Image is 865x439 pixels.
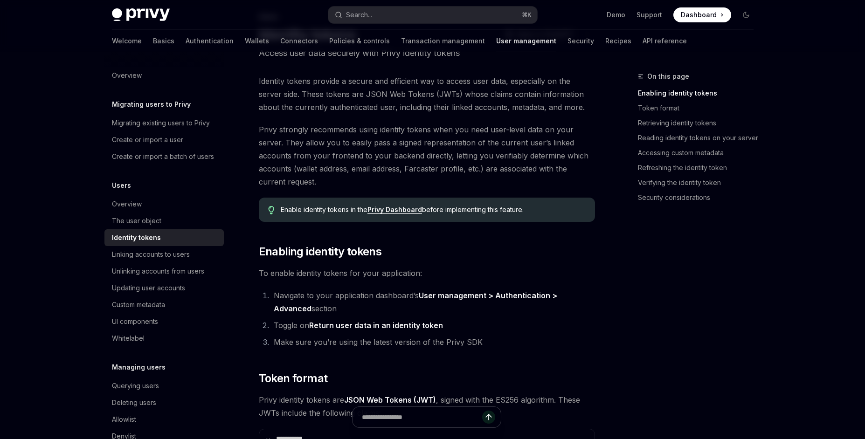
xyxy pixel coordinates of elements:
a: Create or import a batch of users [104,148,224,165]
span: On this page [647,71,689,82]
a: Security [567,30,594,52]
div: Allowlist [112,414,136,425]
a: UI components [104,313,224,330]
a: Accessing custom metadata [638,145,761,160]
span: Privy strongly recommends using identity tokens when you need user-level data on your server. The... [259,123,595,188]
a: Security considerations [638,190,761,205]
a: JSON Web Tokens (JWT) [344,395,436,405]
h5: Managing users [112,362,166,373]
a: Token format [638,101,761,116]
div: Identity tokens [112,232,161,243]
a: User management [496,30,556,52]
a: Identity tokens [104,229,224,246]
a: Privy Dashboard [367,206,422,214]
strong: Return user data in an identity token [309,321,443,330]
button: Toggle dark mode [739,7,754,22]
span: ⌘ K [522,11,532,19]
a: Authentication [186,30,234,52]
div: The user object [112,215,161,226]
a: Refreshing the identity token [638,160,761,175]
div: Overview [112,199,142,210]
img: dark logo [112,8,170,21]
a: Dashboard [673,7,731,22]
div: UI components [112,316,158,327]
div: Whitelabel [112,333,145,344]
a: Custom metadata [104,296,224,313]
a: Enabling identity tokens [638,86,761,101]
a: Migrating existing users to Privy [104,115,224,131]
a: Querying users [104,377,224,394]
a: Retrieving identity tokens [638,116,761,130]
a: Verifying the identity token [638,175,761,190]
div: Create or import a batch of users [112,151,214,162]
a: Support [637,10,662,20]
button: Search...⌘K [328,7,537,23]
a: Allowlist [104,411,224,428]
h5: Users [112,180,131,191]
a: Recipes [605,30,631,52]
div: Deleting users [112,397,156,408]
a: Linking accounts to users [104,246,224,263]
div: Updating user accounts [112,282,185,294]
li: Make sure you’re using the latest version of the Privy SDK [271,336,595,349]
li: Navigate to your application dashboard’s section [271,289,595,315]
a: API reference [643,30,687,52]
div: Overview [112,70,142,81]
a: Deleting users [104,394,224,411]
a: Reading identity tokens on your server [638,130,761,145]
div: Search... [346,9,372,21]
span: Identity tokens provide a secure and efficient way to access user data, especially on the server ... [259,75,595,114]
a: Welcome [112,30,142,52]
a: Overview [104,67,224,84]
a: Overview [104,196,224,213]
a: Unlinking accounts from users [104,263,224,280]
span: Privy identity tokens are , signed with the ES256 algorithm. These JWTs include the following cla... [259,393,595,419]
span: Dashboard [681,10,717,20]
a: Policies & controls [329,30,390,52]
span: Token format [259,371,328,386]
p: Access user data securely with Privy identity tokens [259,47,595,60]
a: Wallets [245,30,269,52]
div: Linking accounts to users [112,249,190,260]
span: To enable identity tokens for your application: [259,267,595,280]
span: Enable identity tokens in the before implementing this feature. [281,205,585,214]
div: Custom metadata [112,299,165,310]
div: Migrating existing users to Privy [112,117,210,129]
div: Unlinking accounts from users [112,266,204,277]
a: Basics [153,30,174,52]
a: Demo [607,10,625,20]
a: Updating user accounts [104,280,224,296]
div: Create or import a user [112,134,183,145]
svg: Tip [268,206,275,214]
a: The user object [104,213,224,229]
span: Enabling identity tokens [259,244,382,259]
a: Create or import a user [104,131,224,148]
div: Querying users [112,380,159,391]
a: Connectors [280,30,318,52]
li: Toggle on [271,319,595,332]
a: Whitelabel [104,330,224,347]
a: Transaction management [401,30,485,52]
button: Send message [482,411,495,424]
h5: Migrating users to Privy [112,99,191,110]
